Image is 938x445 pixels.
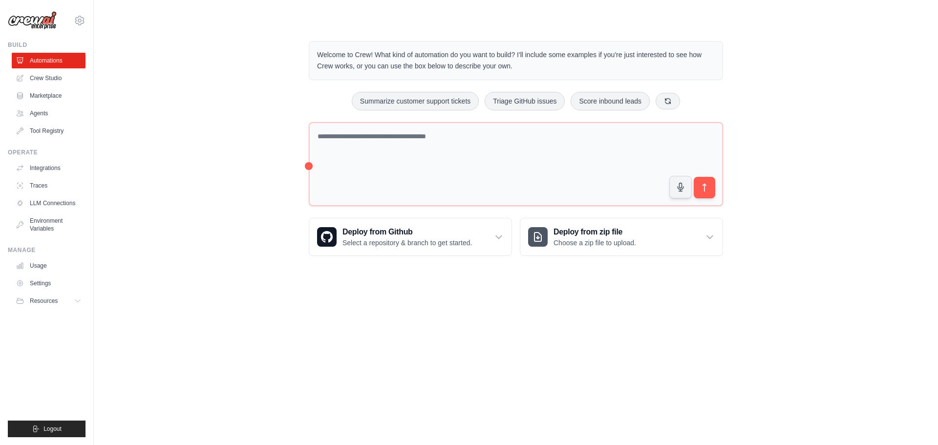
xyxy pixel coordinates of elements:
div: Build [8,41,85,49]
a: Integrations [12,160,85,176]
span: Resources [30,297,58,305]
button: Summarize customer support tickets [352,92,479,110]
a: LLM Connections [12,195,85,211]
p: Welcome to Crew! What kind of automation do you want to build? I'll include some examples if you'... [317,49,715,72]
p: Choose a zip file to upload. [554,238,636,248]
button: Score inbound leads [571,92,650,110]
a: Environment Variables [12,213,85,236]
h3: Deploy from zip file [554,226,636,238]
button: Resources [12,293,85,309]
p: Select a repository & branch to get started. [342,238,472,248]
button: Logout [8,421,85,437]
a: Marketplace [12,88,85,104]
a: Traces [12,178,85,193]
a: Crew Studio [12,70,85,86]
img: Logo [8,11,57,30]
a: Automations [12,53,85,68]
button: Triage GitHub issues [485,92,565,110]
div: Operate [8,148,85,156]
a: Tool Registry [12,123,85,139]
span: Logout [43,425,62,433]
a: Usage [12,258,85,274]
a: Settings [12,275,85,291]
a: Agents [12,106,85,121]
div: Manage [8,246,85,254]
h3: Deploy from Github [342,226,472,238]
